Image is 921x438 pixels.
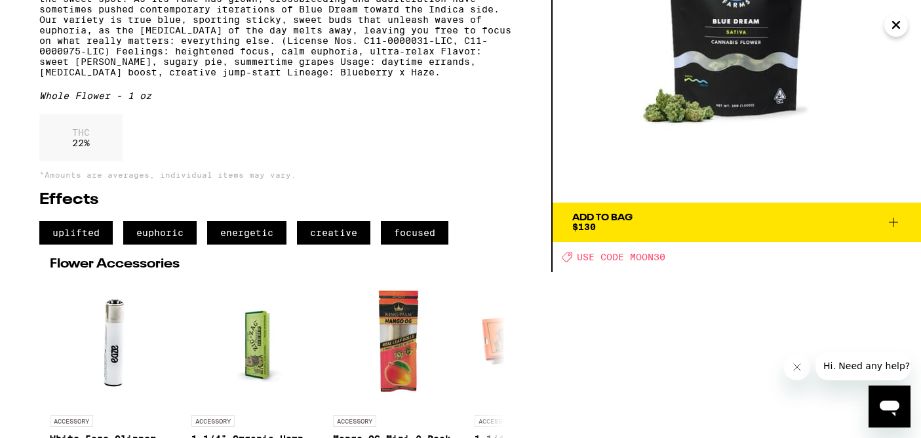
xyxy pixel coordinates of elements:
[572,222,596,232] span: $130
[191,277,323,408] img: Zig-Zag - 1 1/4" Organic Hemp Papers
[869,386,911,428] iframe: Button to launch messaging window
[572,213,633,222] div: Add To Bag
[381,221,448,245] span: focused
[475,415,518,427] p: ACCESSORY
[784,354,810,380] iframe: Close message
[815,351,911,380] iframe: Message from company
[553,203,921,242] button: Add To Bag$130
[72,127,90,138] p: THC
[39,90,512,101] div: Whole Flower - 1 oz
[50,415,93,427] p: ACCESSORY
[123,221,197,245] span: euphoric
[577,252,665,262] span: USE CODE MOON30
[39,170,512,179] p: *Amounts are averages, individual items may vary.
[475,277,606,408] img: Zig-Zag - 1 1/4" Classic Rolling Papers
[50,277,181,408] img: Eaze Accessories - White Eaze Clipper Lighter
[207,221,286,245] span: energetic
[39,221,113,245] span: uplifted
[191,415,235,427] p: ACCESSORY
[333,277,464,408] img: King Palm - Mango OG Mini 2-Pack Wraps
[50,258,501,271] h2: Flower Accessories
[333,415,376,427] p: ACCESSORY
[297,221,370,245] span: creative
[884,13,908,37] button: Close
[39,114,123,161] div: 22 %
[39,192,512,208] h2: Effects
